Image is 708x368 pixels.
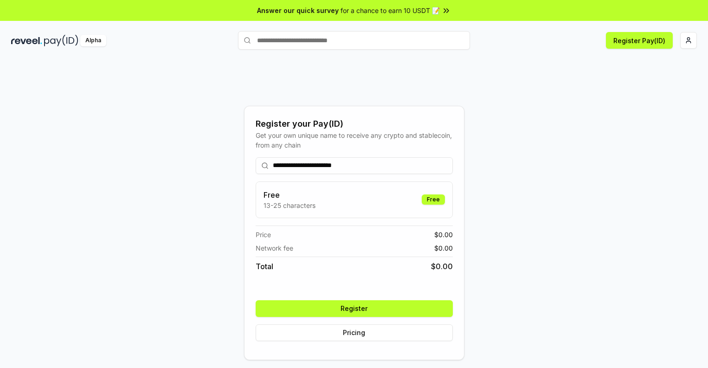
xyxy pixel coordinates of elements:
[256,243,293,253] span: Network fee
[80,35,106,46] div: Alpha
[256,117,453,130] div: Register your Pay(ID)
[11,35,42,46] img: reveel_dark
[257,6,339,15] span: Answer our quick survey
[264,189,315,200] h3: Free
[422,194,445,205] div: Free
[606,32,673,49] button: Register Pay(ID)
[256,324,453,341] button: Pricing
[256,230,271,239] span: Price
[256,130,453,150] div: Get your own unique name to receive any crypto and stablecoin, from any chain
[434,243,453,253] span: $ 0.00
[256,300,453,317] button: Register
[44,35,78,46] img: pay_id
[434,230,453,239] span: $ 0.00
[256,261,273,272] span: Total
[341,6,440,15] span: for a chance to earn 10 USDT 📝
[264,200,315,210] p: 13-25 characters
[431,261,453,272] span: $ 0.00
